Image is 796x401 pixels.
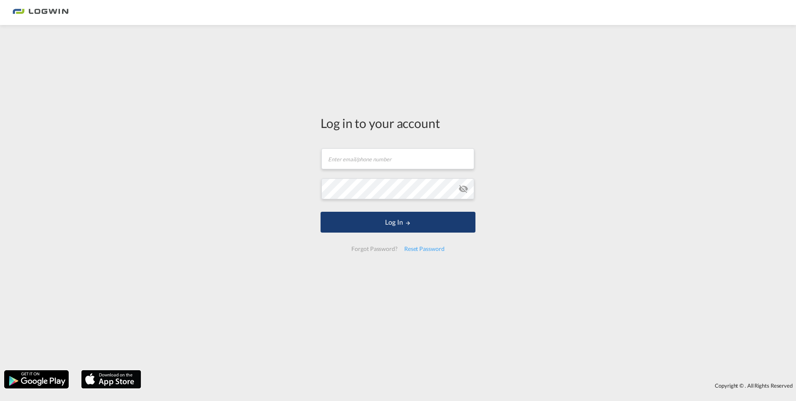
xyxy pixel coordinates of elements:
img: google.png [3,369,70,389]
div: Log in to your account [321,114,475,132]
md-icon: icon-eye-off [458,184,468,194]
div: Copyright © . All Rights Reserved [145,378,796,393]
input: Enter email/phone number [321,148,474,169]
div: Reset Password [401,241,448,256]
img: bc73a0e0d8c111efacd525e4c8ad7d32.png [12,3,69,22]
button: LOGIN [321,212,475,233]
img: apple.png [80,369,142,389]
div: Forgot Password? [348,241,400,256]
